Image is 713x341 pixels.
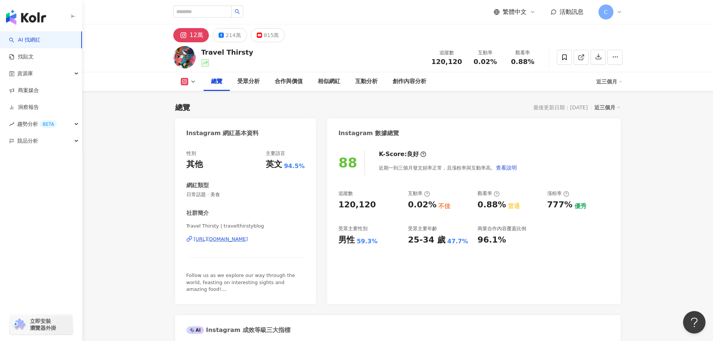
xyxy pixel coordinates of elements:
img: logo [6,10,46,25]
span: rise [9,122,14,127]
span: 趨勢分析 [17,116,57,133]
div: 其他 [186,159,203,170]
span: 0.88% [511,58,534,66]
span: 活動訊息 [560,8,583,15]
div: 120,120 [338,199,376,211]
span: 120,120 [432,58,462,66]
div: 相似網紅 [318,77,340,86]
div: 0.88% [478,199,506,211]
a: [URL][DOMAIN_NAME] [186,236,305,243]
div: 受眾分析 [237,77,260,86]
div: 總覽 [211,77,222,86]
div: 追蹤數 [432,49,462,57]
div: 受眾主要年齡 [408,225,437,232]
span: C [604,8,608,16]
button: 214萬 [213,28,247,42]
span: Follow us as we explore our way through the world, feasting on interesting sights and amazing foo... [186,273,295,299]
div: 創作內容分析 [393,77,426,86]
div: 互動率 [408,190,430,197]
div: 47.7% [447,237,468,246]
a: 找貼文 [9,53,34,61]
div: 普通 [508,202,520,210]
span: 立即安裝 瀏覽器外掛 [30,318,56,331]
div: Instagram 成效等級三大指標 [186,326,290,334]
div: 近期一到三個月發文頻率正常，且漲粉率與互動率高。 [379,160,517,175]
div: 近三個月 [596,76,622,88]
div: 最後更新日期：[DATE] [533,104,588,110]
span: 日常話題 · 美食 [186,191,305,198]
div: 性別 [186,150,196,157]
div: 214萬 [226,30,241,40]
a: 商案媒合 [9,87,39,94]
div: Travel Thirsty [201,48,253,57]
div: 追蹤數 [338,190,353,197]
div: 網紅類型 [186,182,209,189]
a: 洞察報告 [9,104,39,111]
div: 主要語言 [266,150,285,157]
div: 96.1% [478,234,506,246]
span: 94.5% [284,162,305,170]
div: 總覽 [175,102,190,113]
div: 近三個月 [594,103,621,112]
div: 受眾主要性別 [338,225,368,232]
a: chrome extension立即安裝 瀏覽器外掛 [10,314,73,335]
span: 0.02% [473,58,497,66]
a: searchAI 找網紅 [9,36,40,44]
div: [URL][DOMAIN_NAME] [194,236,248,243]
div: Instagram 數據總覽 [338,129,399,137]
div: 互動分析 [355,77,378,86]
span: 資源庫 [17,65,33,82]
span: search [235,9,240,14]
button: 12萬 [173,28,209,42]
div: 男性 [338,234,355,246]
img: KOL Avatar [173,46,196,68]
div: 漲粉率 [547,190,569,197]
div: 12萬 [190,30,203,40]
div: Instagram 網紅基本資料 [186,129,259,137]
button: 815萬 [251,28,285,42]
div: 777% [547,199,573,211]
div: 25-34 歲 [408,234,445,246]
div: AI [186,326,204,334]
div: 59.3% [357,237,378,246]
div: 觀看率 [478,190,500,197]
span: 繁體中文 [503,8,527,16]
span: 查看說明 [496,165,517,171]
div: 良好 [407,150,419,158]
div: 英文 [266,159,282,170]
div: 社群簡介 [186,209,209,217]
div: 0.02% [408,199,436,211]
div: 合作與價值 [275,77,303,86]
span: Travel Thirsty | travelthirstyblog [186,223,305,229]
div: 不佳 [438,202,450,210]
button: 查看說明 [496,160,517,175]
div: 觀看率 [509,49,537,57]
img: chrome extension [12,319,27,331]
div: 優秀 [575,202,586,210]
div: 互動率 [471,49,500,57]
div: K-Score : [379,150,426,158]
span: 競品分析 [17,133,38,149]
iframe: Help Scout Beacon - Open [683,311,706,334]
div: 商業合作內容覆蓋比例 [478,225,526,232]
div: 815萬 [264,30,279,40]
div: BETA [40,121,57,128]
div: 88 [338,155,357,170]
